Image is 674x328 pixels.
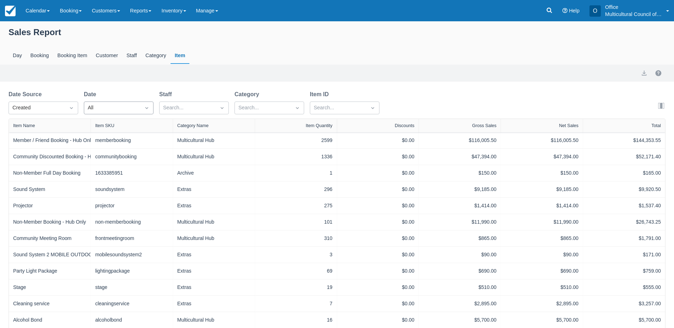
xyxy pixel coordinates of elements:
[259,186,333,193] div: 296
[505,202,578,209] div: $1,414.00
[143,104,150,111] span: Dropdown icon
[95,235,168,242] div: frontmeetingroom
[423,235,496,242] div: $865.00
[423,169,496,177] div: $150.00
[95,300,168,307] div: cleaningservice
[423,267,496,275] div: $690.00
[341,137,415,144] div: $0.00
[587,300,661,307] div: $3,257.00
[306,123,333,128] div: Item Quantity
[640,69,648,77] button: export
[95,202,168,209] div: projector
[423,137,496,144] div: $116,005.50
[587,137,661,144] div: $144,353.55
[395,123,414,128] div: Discounts
[569,8,579,13] span: Help
[26,48,53,64] div: Booking
[13,137,93,144] a: Member / Friend Booking - Hub Only
[505,267,578,275] div: $690.00
[13,218,86,226] a: Non-Member Booking - Hub Only
[587,267,661,275] div: $759.00
[587,202,661,209] div: $1,537.40
[95,169,168,177] div: 1633385951
[177,202,250,209] div: Extras
[171,48,190,64] div: Item
[13,300,49,307] a: Cleaning service
[587,251,661,258] div: $171.00
[605,4,662,11] p: Office
[95,284,168,291] div: stage
[177,316,250,324] div: Multicultural Hub
[472,123,497,128] div: Gross Sales
[95,267,168,275] div: lightingpackage
[177,235,250,242] div: Multicultural Hub
[13,251,109,258] a: Sound System 2 MOBILE OUTDOOR UNIT
[259,169,333,177] div: 1
[341,202,415,209] div: $0.00
[13,186,45,193] a: Sound System
[423,284,496,291] div: $510.00
[259,235,333,242] div: 310
[13,267,57,275] a: Party Light Package
[341,316,415,324] div: $0.00
[341,169,415,177] div: $0.00
[177,137,250,144] div: Multicultural Hub
[5,6,16,16] img: checkfront-main-nav-mini-logo.png
[95,316,168,324] div: alcoholbond
[341,284,415,291] div: $0.00
[587,186,661,193] div: $9,920.50
[651,123,661,128] div: Total
[53,48,92,64] div: Booking Item
[177,169,250,177] div: Archive
[423,251,496,258] div: $90.00
[95,251,168,258] div: mobilesoundsystem2
[159,90,175,99] label: Staff
[587,316,661,324] div: $5,700.00
[259,300,333,307] div: 7
[259,267,333,275] div: 69
[13,202,33,209] a: Projector
[505,251,578,258] div: $90.00
[605,11,662,18] p: Multicultural Council of [GEOGRAPHIC_DATA]
[141,48,170,64] div: Category
[234,90,262,99] label: Category
[341,218,415,226] div: $0.00
[13,169,81,177] a: Non-Member Full Day Booking
[505,235,578,242] div: $865.00
[341,300,415,307] div: $0.00
[587,153,661,160] div: $52,171.40
[177,284,250,291] div: Extras
[423,186,496,193] div: $9,185.00
[423,316,496,324] div: $5,700.00
[13,284,26,291] a: Stage
[177,300,250,307] div: Extras
[587,169,661,177] div: $165.00
[505,169,578,177] div: $150.00
[505,218,578,226] div: $11,990.00
[341,251,415,258] div: $0.00
[505,137,578,144] div: $116,005.50
[505,186,578,193] div: $9,185.00
[341,186,415,193] div: $0.00
[92,48,122,64] div: Customer
[9,26,665,46] div: Sales Report
[13,316,42,324] a: Alcohol Bond
[423,218,496,226] div: $11,990.00
[68,104,75,111] span: Dropdown icon
[505,300,578,307] div: $2,895.00
[587,235,661,242] div: $1,791.00
[13,123,35,128] div: Item Name
[95,123,114,128] div: Item SKU
[13,153,108,160] a: Community Discounted Booking - Hub Only
[9,48,26,64] div: Day
[259,137,333,144] div: 2599
[589,5,601,17] div: O
[341,235,415,242] div: $0.00
[177,153,250,160] div: Multicultural Hub
[9,90,44,99] label: Date Source
[562,8,567,13] i: Help
[95,137,168,144] div: memberbooking
[95,186,168,193] div: soundsystem
[310,90,331,99] label: Item ID
[423,153,496,160] div: $47,394.00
